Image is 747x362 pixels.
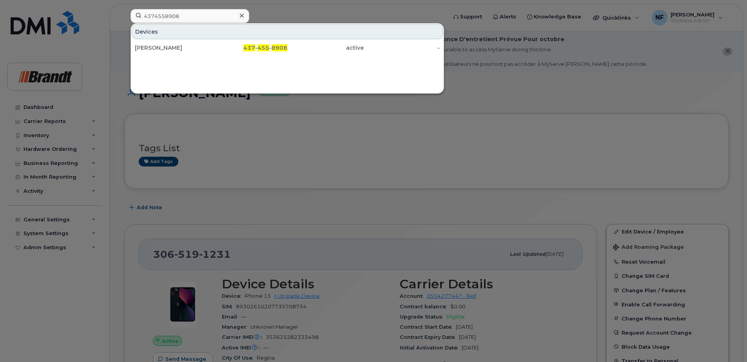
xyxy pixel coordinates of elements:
[132,41,443,55] a: [PERSON_NAME]437-455-8908active-
[211,44,288,52] div: - -
[243,44,255,51] span: 437
[364,44,440,52] div: -
[287,44,364,52] div: active
[257,44,269,51] span: 455
[135,44,211,52] div: [PERSON_NAME]
[132,24,443,39] div: Devices
[272,44,287,51] span: 8908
